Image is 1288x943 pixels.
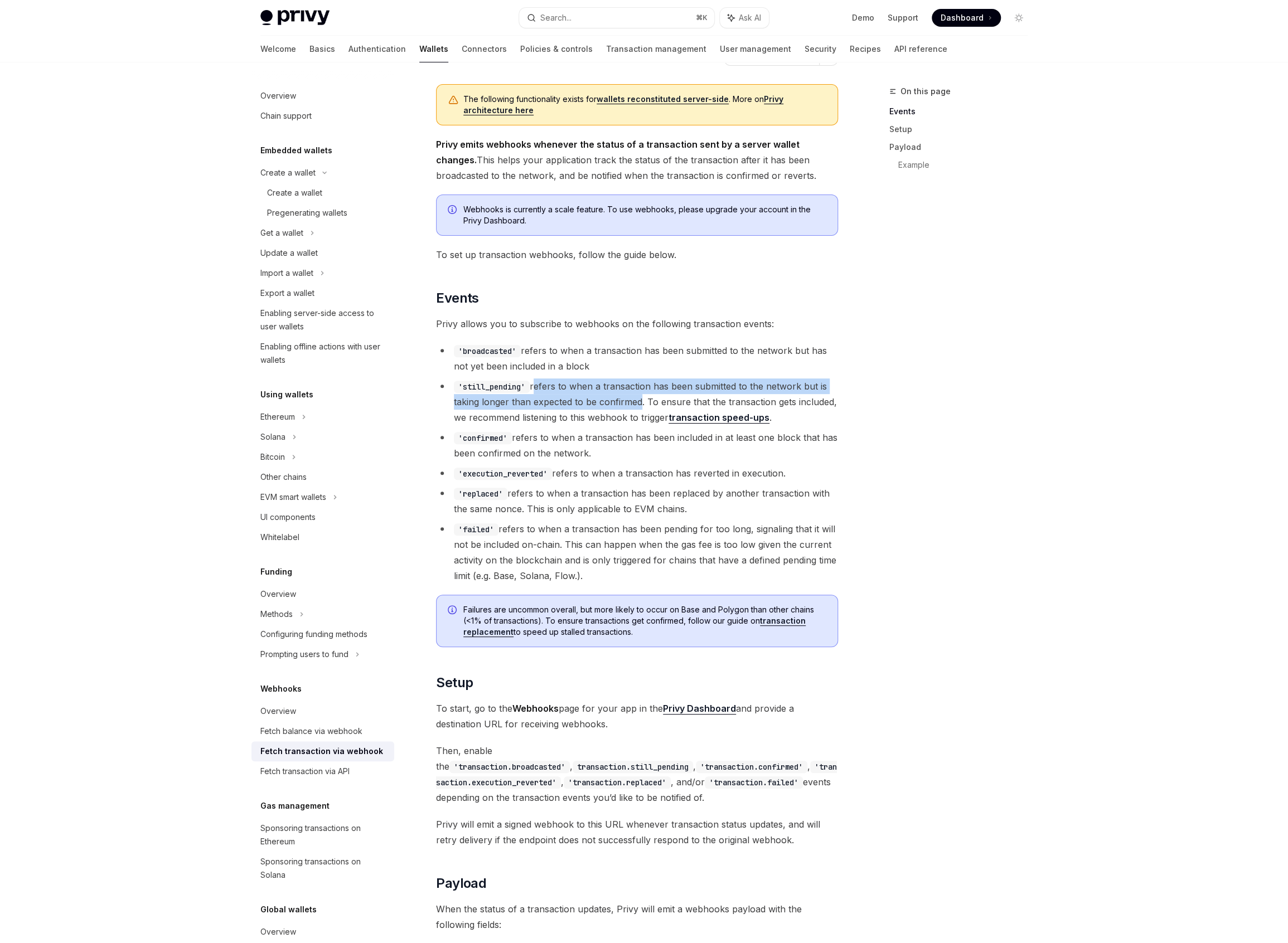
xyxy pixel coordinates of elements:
h5: Using wallets [260,388,313,401]
button: Toggle dark mode [1010,9,1028,27]
button: Search...⌘K [519,8,714,28]
div: Pregenerating wallets [267,206,347,220]
div: Get a wallet [260,226,303,240]
a: Update a wallet [251,243,394,263]
a: Demo [852,12,874,23]
a: Wallets [419,36,448,62]
a: Basics [309,36,335,62]
span: Payload [436,874,486,892]
li: refers to when a transaction has been submitted to the network but has not yet been included in a... [436,343,838,374]
svg: Warning [448,95,459,106]
a: Overview [251,584,394,604]
li: refers to when a transaction has reverted in execution. [436,465,838,481]
h5: Funding [260,565,292,579]
span: Then, enable the , , , , , and/or events depending on the transaction events you’d like to be not... [436,743,838,805]
a: Fetch balance via webhook [251,721,394,741]
a: Privy Dashboard [663,703,736,714]
a: Fetch transaction via webhook [251,741,394,761]
div: Sponsoring transactions on Ethereum [260,822,388,848]
div: Search... [540,11,572,25]
li: refers to when a transaction has been included in at least one block that has been confirmed on t... [436,430,838,461]
strong: Webhooks [512,703,559,714]
li: refers to when a transaction has been replaced by another transaction with the same nonce. This i... [436,485,838,517]
code: 'failed' [454,523,498,536]
svg: Info [448,205,459,216]
a: Connectors [462,36,507,62]
li: refers to when a transaction has been submitted to the network but is taking longer than expected... [436,378,838,425]
span: Privy allows you to subscribe to webhooks on the following transaction events: [436,316,838,332]
h5: Gas management [260,799,330,813]
div: Fetch transaction via webhook [260,745,383,758]
a: wallets reconstituted server-side [597,94,729,104]
div: Export a wallet [260,286,314,300]
svg: Info [448,605,459,616]
a: Overview [251,701,394,721]
div: Bitcoin [260,450,285,464]
span: This helps your application track the status of the transaction after it has been broadcasted to ... [436,137,838,183]
a: Recipes [850,36,881,62]
a: Configuring funding methods [251,624,394,644]
code: 'confirmed' [454,432,512,444]
a: Overview [251,86,394,106]
div: Fetch balance via webhook [260,725,362,738]
a: Support [888,12,918,23]
a: Export a wallet [251,283,394,303]
div: Enabling offline actions with user wallets [260,340,388,367]
div: Update a wallet [260,246,318,260]
span: Dashboard [941,12,984,23]
div: UI components [260,511,316,524]
div: Overview [260,89,296,103]
div: Ethereum [260,410,295,424]
code: 'broadcasted' [454,345,521,357]
code: transaction.still_pending [573,761,693,773]
div: Solana [260,430,285,444]
code: 'execution_reverted' [454,468,552,480]
a: Policies & controls [520,36,593,62]
span: On this page [900,85,951,98]
a: Chain support [251,106,394,126]
span: When the status of a transaction updates, Privy will emit a webhooks payload with the following f... [436,901,838,932]
a: Create a wallet [251,183,394,203]
a: UI components [251,507,394,527]
span: Ask AI [739,12,761,23]
a: Security [805,36,836,62]
a: transaction speed-ups [669,412,769,424]
div: Import a wallet [260,266,313,280]
code: 'transaction.replaced' [564,776,671,789]
a: Sponsoring transactions on Solana [251,852,394,885]
a: Whitelabel [251,527,394,547]
li: refers to when a transaction has been pending for too long, signaling that it will not be include... [436,521,838,584]
div: Overview [260,704,296,718]
span: The following functionality exists for . More on [463,94,826,116]
button: Ask AI [720,8,769,28]
span: Events [436,289,478,307]
a: Sponsoring transactions on Ethereum [251,818,394,852]
h5: Webhooks [260,682,302,696]
a: Enabling server-side access to user wallets [251,303,394,337]
a: Other chains [251,467,394,487]
code: 'still_pending' [454,381,530,393]
div: Other chains [260,470,307,484]
div: Configuring funding methods [260,628,367,641]
a: Transaction management [606,36,706,62]
span: Setup [436,674,473,692]
div: Fetch transaction via API [260,765,350,778]
a: User management [720,36,791,62]
h5: Embedded wallets [260,144,332,157]
code: 'transaction.failed' [705,776,803,789]
div: Prompting users to fund [260,648,348,661]
div: EVM smart wallets [260,490,326,504]
span: Failures are uncommon overall, but more likely to occur on Base and Polygon than other chains (<1... [463,604,826,638]
img: light logo [260,10,330,26]
a: Dashboard [932,9,1001,27]
div: Sponsoring transactions on Solana [260,855,388,882]
span: To set up transaction webhooks, follow the guide below. [436,247,838,263]
strong: Privy emits webhooks whenever the status of a transaction sent by a server wallet changes. [436,139,800,166]
div: Enabling server-side access to user wallets [260,307,388,333]
a: Example [898,156,1037,174]
span: ⌘ K [696,13,708,22]
h5: Global wallets [260,903,317,916]
a: Events [889,103,1037,120]
a: Welcome [260,36,296,62]
a: API reference [894,36,947,62]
